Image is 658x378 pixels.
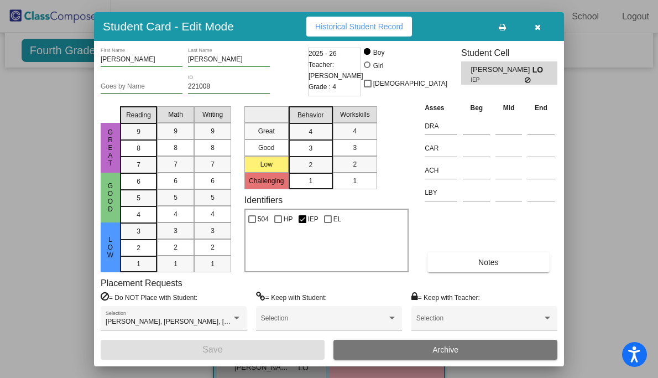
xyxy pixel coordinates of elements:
span: 1 [211,259,215,269]
span: Low [106,236,116,259]
span: 3 [137,226,140,236]
span: 7 [137,160,140,170]
span: 2 [211,242,215,252]
label: = Do NOT Place with Student: [101,292,197,303]
span: Good [106,182,116,213]
label: = Keep with Teacher: [411,292,480,303]
button: Notes [427,252,549,272]
span: IEP [471,76,524,84]
span: [PERSON_NAME], [PERSON_NAME], [PERSON_NAME] [106,318,276,325]
span: HP [284,213,293,226]
span: 1 [137,259,140,269]
span: 3 [309,143,312,153]
input: assessment [425,162,457,179]
span: 3 [211,226,215,236]
h3: Student Card - Edit Mode [103,19,234,33]
span: 8 [211,143,215,153]
th: End [525,102,557,114]
th: Mid [493,102,525,114]
span: 7 [211,159,215,169]
span: 1 [309,176,312,186]
span: 6 [211,176,215,186]
span: 2 [353,159,357,169]
span: 3 [174,226,177,236]
span: Historical Student Record [315,22,403,31]
span: Workskills [340,110,370,120]
input: assessment [425,140,457,157]
span: 2025 - 26 [309,48,337,59]
span: Grade : 4 [309,81,336,92]
span: Writing [202,110,223,120]
button: Historical Student Record [306,17,412,37]
span: Notes [478,258,499,267]
span: 6 [174,176,177,186]
input: assessment [425,118,457,134]
span: Math [168,110,183,120]
span: 5 [137,193,140,203]
span: 7 [174,159,177,169]
span: 2 [137,243,140,253]
label: = Keep with Student: [256,292,327,303]
span: 4 [309,127,312,137]
span: IEP [308,213,318,226]
span: 3 [353,143,357,153]
span: 4 [174,209,177,219]
div: Girl [373,61,384,71]
button: Archive [333,340,557,360]
span: Behavior [297,110,323,120]
label: Identifiers [244,195,283,205]
span: 9 [174,126,177,136]
span: 9 [211,126,215,136]
span: 504 [258,213,269,226]
span: 8 [174,143,177,153]
span: 1 [174,259,177,269]
div: Boy [373,48,385,58]
span: 4 [211,209,215,219]
span: EL [333,213,342,226]
span: LO [532,64,548,76]
th: Asses [422,102,460,114]
h3: Student Cell [461,48,557,58]
span: 4 [353,126,357,136]
span: 4 [137,210,140,220]
th: Beg [460,102,493,114]
span: 1 [353,176,357,186]
span: 8 [137,143,140,153]
span: 9 [137,127,140,137]
span: 5 [211,193,215,203]
input: assessment [425,184,457,201]
input: goes by name [101,83,182,91]
span: 2 [174,242,177,252]
span: Reading [126,110,151,120]
span: Great [106,128,116,167]
span: [DEMOGRAPHIC_DATA] [373,77,447,90]
label: Placement Requests [101,278,182,288]
span: 2 [309,160,312,170]
span: Archive [432,345,458,354]
span: 5 [174,193,177,203]
button: Save [101,340,325,360]
span: Save [202,345,222,354]
span: [PERSON_NAME] [471,64,532,76]
input: Enter ID [188,83,270,91]
span: 6 [137,177,140,187]
span: Teacher: [PERSON_NAME] [309,59,363,81]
